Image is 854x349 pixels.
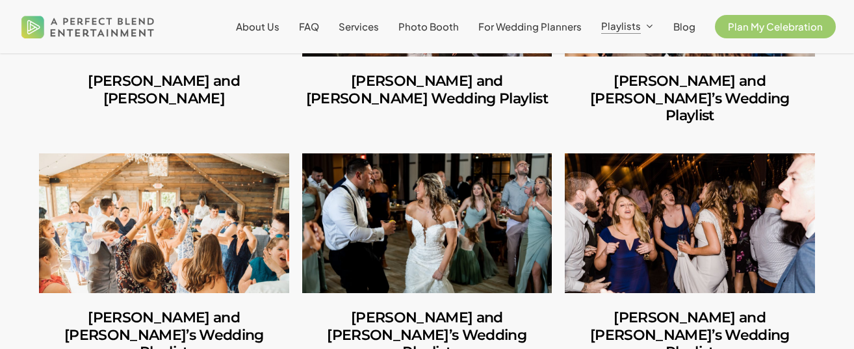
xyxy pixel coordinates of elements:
a: Playlists [601,21,654,32]
a: Services [339,21,379,32]
span: Photo Booth [398,20,459,32]
span: Services [339,20,379,32]
a: Mike and Amanda’s Wedding Playlist [565,153,815,293]
a: Jules and Michelle’s Wedding Playlist [39,153,289,293]
span: Plan My Celebration [728,20,823,32]
span: For Wedding Planners [478,20,582,32]
span: About Us [236,20,279,32]
a: Ilana and Andrew’s Wedding Playlist [565,57,815,140]
img: A Perfect Blend Entertainment [18,5,158,48]
a: About Us [236,21,279,32]
a: Carlos and Olivia [39,57,289,123]
a: Photo Booth [398,21,459,32]
a: Blog [673,21,695,32]
a: Shannon and Joseph’s Wedding Playlist [302,153,552,293]
span: Playlists [601,19,641,32]
a: FAQ [299,21,319,32]
span: FAQ [299,20,319,32]
a: For Wedding Planners [478,21,582,32]
a: Plan My Celebration [715,21,836,32]
span: Blog [673,20,695,32]
a: Amber and Cooper’s Wedding Playlist [302,57,552,123]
